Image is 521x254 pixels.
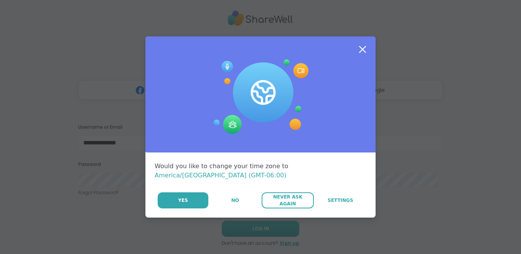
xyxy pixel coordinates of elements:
[209,192,261,208] button: No
[155,172,287,179] span: America/[GEOGRAPHIC_DATA] (GMT-06:00)
[315,192,366,208] a: Settings
[213,59,308,134] img: Session Experience
[178,197,188,204] span: Yes
[155,162,366,180] div: Would you like to change your time zone to
[262,192,313,208] button: Never Ask Again
[328,197,353,204] span: Settings
[265,193,310,207] span: Never Ask Again
[158,192,208,208] button: Yes
[231,197,239,204] span: No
